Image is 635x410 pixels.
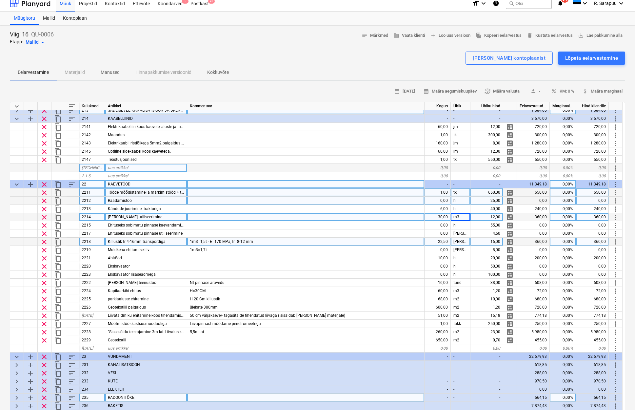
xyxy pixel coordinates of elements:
[18,69,49,76] p: Eelarvestamine
[54,213,62,221] span: Dubleeri rida
[40,140,48,147] span: Eemalda rida
[105,102,187,110] div: Artikkel
[578,32,623,39] span: Lae pakkumine alla
[506,131,514,139] span: Halda rea detailset jaotust
[506,148,514,156] span: Halda rea detailset jaotust
[525,86,546,97] button: -
[473,31,524,41] button: Kopeeri eelarvestus
[101,69,120,76] p: Manused
[54,238,62,246] span: Dubleeri rida
[79,139,105,147] div: 2143
[39,12,59,25] a: Mallid
[517,254,550,262] div: 200,00
[506,213,514,221] span: Halda rea detailset jaotust
[362,32,367,38] span: notes
[40,238,48,246] span: Eemalda rida
[54,254,62,262] span: Dubleeri rida
[79,229,105,238] div: 2217
[10,12,39,25] a: Müügitoru
[68,102,76,110] span: Sorteeri read tabelis
[470,246,503,254] div: 8,00
[551,88,557,94] span: percent
[79,102,105,110] div: Kulukood
[470,164,503,172] div: 0,00
[612,189,620,197] span: Rohkem toiminguid
[517,156,550,164] div: 550,00
[550,115,576,123] div: 0,00%
[550,205,576,213] div: 0,00%
[473,54,546,62] div: [PERSON_NAME] kontoplaanist
[451,180,470,188] div: -
[40,271,48,279] span: Eemalda rida
[425,213,451,221] div: 30,00
[550,221,576,229] div: 0,00%
[612,205,620,213] span: Rohkem toiminguid
[550,102,576,110] div: Marginaal, %
[550,156,576,164] div: 0,00%
[394,88,400,94] span: calendar_month
[506,123,514,131] span: Halda rea detailset jaotust
[612,148,620,156] span: Rohkem toiminguid
[517,188,550,197] div: 650,00
[612,123,620,131] span: Rohkem toiminguid
[612,238,620,246] span: Rohkem toiminguid
[13,181,21,188] span: Ahenda kategooria
[425,147,451,156] div: 60,00
[451,197,470,205] div: h
[524,31,575,41] button: Kustuta eelarvestus
[470,254,503,262] div: 20,00
[476,32,482,38] span: file_copy
[485,88,490,94] span: currency_exchange
[427,31,473,41] button: Loo uus versioon
[40,148,48,156] span: Eemalda rida
[550,180,576,188] div: 0,00%
[612,197,620,205] span: Rohkem toiminguid
[517,229,550,238] div: 0,00
[578,32,584,38] span: save_alt
[527,88,543,95] span: -
[550,147,576,156] div: 0,00%
[425,270,451,279] div: 0,00
[550,172,576,180] div: 0,00%
[451,106,470,115] div: -
[79,106,105,115] div: 213
[451,131,470,139] div: tk
[451,254,470,262] div: h
[40,115,48,123] span: Eemalda rida
[466,52,553,65] button: [PERSON_NAME] kontoplaanist
[40,181,48,188] span: Eemalda rida
[476,32,522,39] span: Kopeeri eelarvestus
[517,238,550,246] div: 360,00
[576,147,609,156] div: 720,00
[79,197,105,205] div: 2212
[40,123,48,131] span: Eemalda rida
[612,140,620,147] span: Rohkem toiminguid
[451,270,470,279] div: h
[576,164,609,172] div: 0,00
[530,88,536,94] span: person
[54,140,62,147] span: Dubleeri rida
[425,262,451,270] div: 0,00
[470,188,503,197] div: 650,00
[425,164,451,172] div: 0,00
[79,262,105,270] div: 2220
[451,115,470,123] div: -
[54,205,62,213] span: Dubleeri rida
[451,139,470,147] div: jm
[551,88,574,95] span: KM: 0 %
[612,172,620,180] span: Rohkem toiminguid
[40,197,48,205] span: Eemalda rida
[506,140,514,147] span: Halda rea detailset jaotust
[517,213,550,221] div: 360,00
[612,131,620,139] span: Rohkem toiminguid
[54,189,62,197] span: Dubleeri rida
[550,270,576,279] div: 0,00%
[506,263,514,270] span: Halda rea detailset jaotust
[576,221,609,229] div: 0,00
[576,106,609,115] div: 1 584,00
[40,205,48,213] span: Eemalda rida
[425,205,451,213] div: 6,00
[13,107,21,115] span: Laienda kategooriat
[40,189,48,197] span: Eemalda rida
[54,115,62,123] span: Dubleeri kategooriat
